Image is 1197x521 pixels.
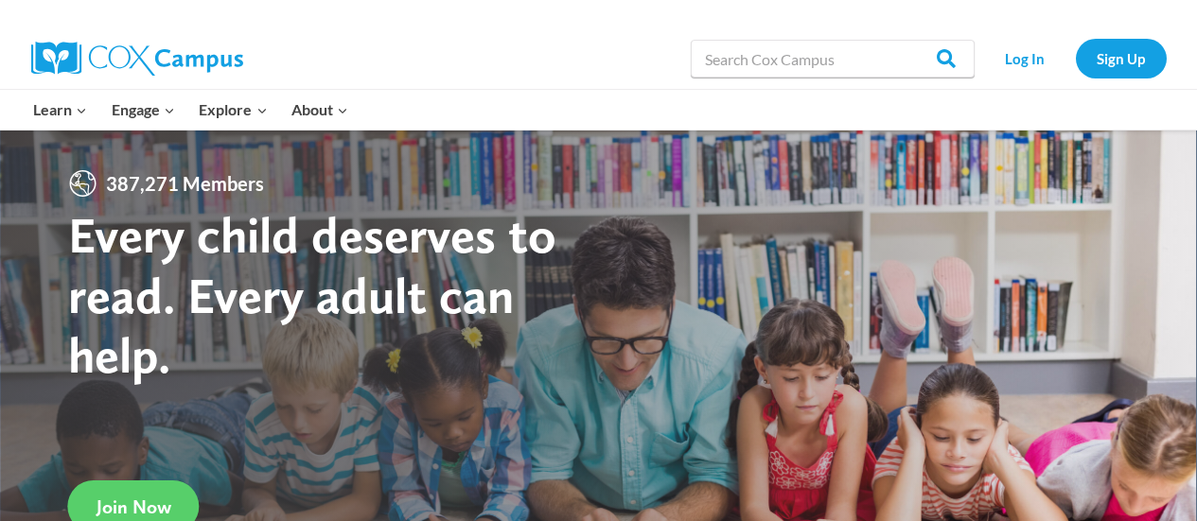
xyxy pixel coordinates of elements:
[22,90,361,130] nav: Primary Navigation
[984,39,1167,78] nav: Secondary Navigation
[112,97,175,122] span: Engage
[1076,39,1167,78] a: Sign Up
[291,97,348,122] span: About
[68,204,556,385] strong: Every child deserves to read. Every adult can help.
[31,42,243,76] img: Cox Campus
[691,40,975,78] input: Search Cox Campus
[98,168,272,199] span: 387,271 Members
[97,495,171,518] span: Join Now
[199,97,267,122] span: Explore
[984,39,1066,78] a: Log In
[33,97,87,122] span: Learn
